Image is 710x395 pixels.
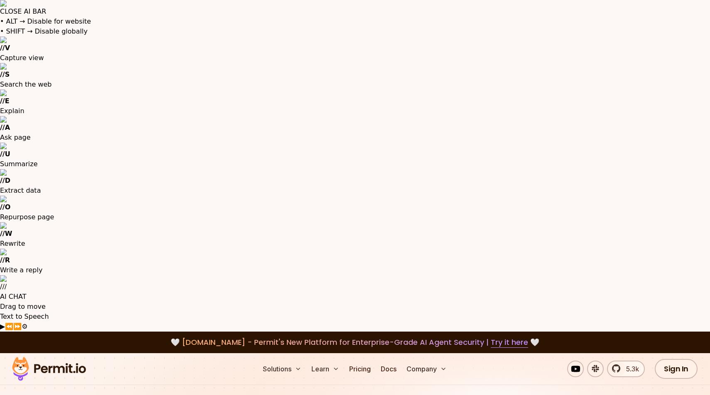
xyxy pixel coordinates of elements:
span: 5.3k [621,364,639,374]
span: [DOMAIN_NAME] - Permit's New Platform for Enterprise-Grade AI Agent Security | [182,337,528,347]
button: Forward [13,322,22,332]
a: Docs [377,361,400,377]
img: Permit logo [8,355,90,383]
a: 5.3k [607,361,645,377]
a: Sign In [655,359,698,379]
button: Solutions [260,361,305,377]
div: 🤍 🤍 [20,337,690,348]
a: Pricing [346,361,374,377]
button: Learn [308,361,343,377]
a: Try it here [491,337,528,348]
button: Settings [22,322,27,332]
button: Previous [5,322,13,332]
button: Company [403,361,450,377]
